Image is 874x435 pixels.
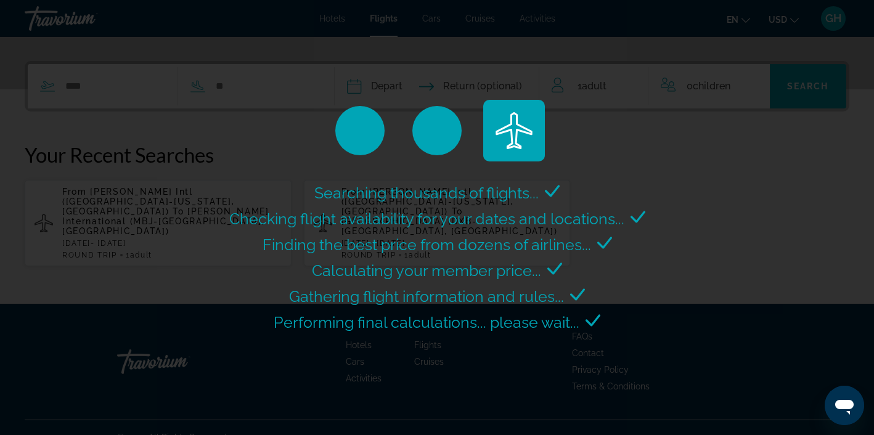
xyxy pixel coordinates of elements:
[825,386,864,425] iframe: Button to launch messaging window
[274,313,579,331] span: Performing final calculations... please wait...
[289,287,564,306] span: Gathering flight information and rules...
[263,235,591,254] span: Finding the best price from dozens of airlines...
[314,184,539,202] span: Searching thousands of flights...
[229,209,624,228] span: Checking flight availability for your dates and locations...
[312,261,541,280] span: Calculating your member price...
